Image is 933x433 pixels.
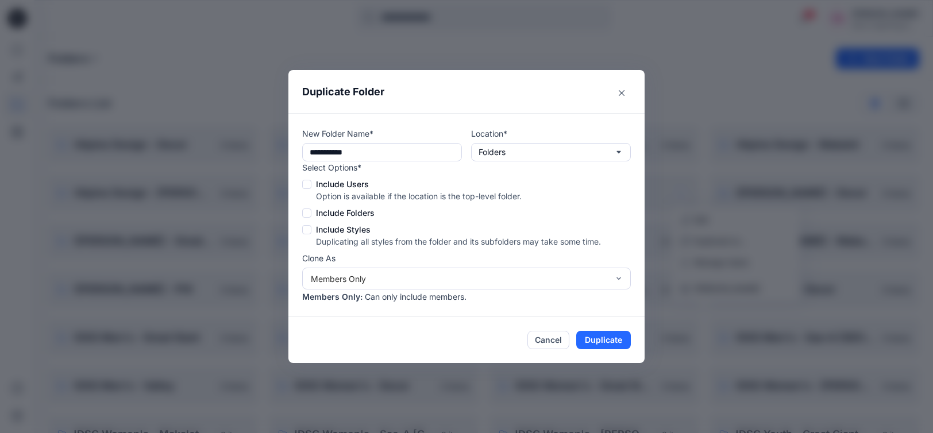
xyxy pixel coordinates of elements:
p: Duplicating all styles from the folder and its subfolders may take some time. [316,235,601,248]
p: Folders [479,146,506,158]
span: Include Users [316,178,369,190]
div: Members Only [311,273,608,285]
button: Folders [471,143,631,161]
p: Clone As [302,252,631,264]
p: Location* [471,127,631,140]
button: Close [612,84,631,102]
button: Duplicate [576,331,631,349]
header: Duplicate Folder [288,70,645,113]
span: Include Styles [316,223,371,235]
p: Can only include members. [365,291,466,303]
p: Members Only : [302,291,363,303]
p: Option is available if the location is the top-level folder. [316,190,601,202]
p: New Folder Name* [302,127,462,140]
button: Cancel [527,331,569,349]
span: Include Folders [316,207,375,219]
p: Select Options* [302,161,601,173]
